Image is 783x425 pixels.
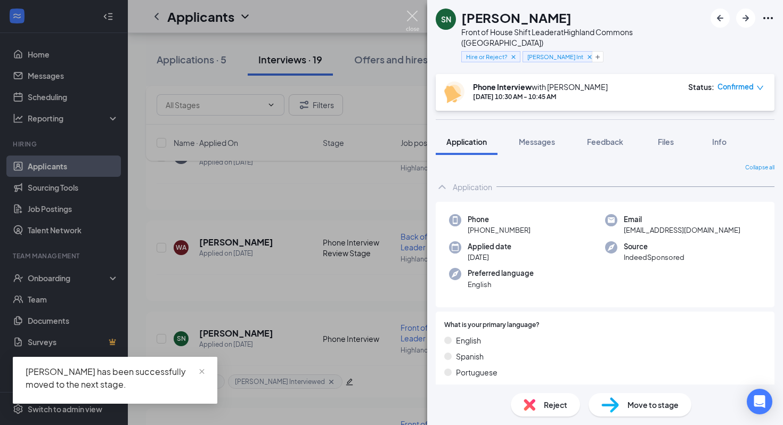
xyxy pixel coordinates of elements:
div: Front of House Shift Leader at Highland Commons ([GEOGRAPHIC_DATA]) [461,27,705,48]
span: [PHONE_NUMBER] [468,225,531,235]
span: down [756,84,764,92]
div: [PERSON_NAME] has been successfully moved to the next stage. [26,365,205,391]
span: Messages [519,137,555,146]
b: Phone Interview [473,82,532,92]
span: [DATE] [468,252,511,263]
span: Applied date [468,241,511,252]
span: Info [712,137,727,146]
div: Status : [688,81,714,92]
span: Email [624,214,740,225]
button: Plus [592,51,603,62]
button: ArrowLeftNew [711,9,730,28]
span: [EMAIL_ADDRESS][DOMAIN_NAME] [624,225,740,235]
svg: ArrowLeftNew [714,12,727,24]
span: English [468,279,534,290]
span: Move to stage [627,399,679,411]
svg: Cross [510,53,517,61]
span: Hire or Reject? [466,52,507,61]
span: What is your primary language? [444,320,540,330]
span: Feedback [587,137,623,146]
span: Spanish [456,350,484,362]
span: Preferred language [468,268,534,279]
span: Reject [544,399,567,411]
div: SN [441,14,451,24]
span: close [198,368,206,375]
span: Files [658,137,674,146]
svg: ArrowRight [739,12,752,24]
span: Confirmed [717,81,754,92]
button: ArrowRight [736,9,755,28]
span: English [456,334,481,346]
span: Portuguese [456,366,497,378]
span: Application [446,137,487,146]
span: Source [624,241,684,252]
div: with [PERSON_NAME] [473,81,608,92]
span: French [456,382,480,394]
div: Application [453,182,492,192]
span: [PERSON_NAME] Interviewed [527,52,583,61]
svg: Plus [594,54,601,60]
span: IndeedSponsored [624,252,684,263]
svg: ChevronUp [436,181,448,193]
svg: Ellipses [762,12,774,24]
div: Open Intercom Messenger [747,389,772,414]
span: Phone [468,214,531,225]
svg: Cross [586,53,593,61]
div: [DATE] 10:30 AM - 10:45 AM [473,92,608,101]
span: Collapse all [745,164,774,172]
h1: [PERSON_NAME] [461,9,572,27]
